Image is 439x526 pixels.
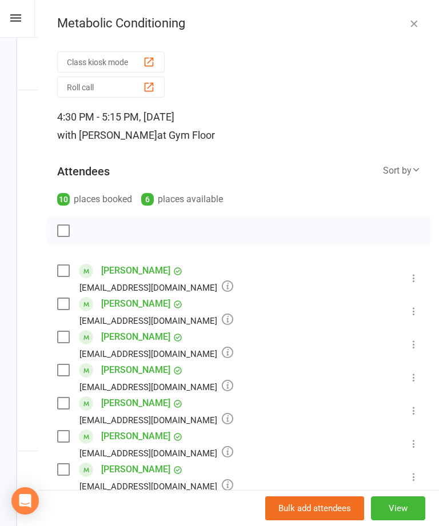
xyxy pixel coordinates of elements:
div: [EMAIL_ADDRESS][DOMAIN_NAME] [79,280,233,295]
a: [PERSON_NAME] [101,460,170,479]
span: with [PERSON_NAME] [57,129,157,141]
div: places available [141,191,223,207]
span: at Gym Floor [157,129,215,141]
div: Open Intercom Messenger [11,487,39,515]
button: View [371,496,425,520]
div: Metabolic Conditioning [39,16,439,31]
a: [PERSON_NAME] [101,361,170,379]
a: [PERSON_NAME] [101,328,170,346]
div: [EMAIL_ADDRESS][DOMAIN_NAME] [79,313,233,328]
a: [PERSON_NAME] [101,262,170,280]
button: Class kiosk mode [57,51,165,73]
div: 6 [141,193,154,206]
a: [PERSON_NAME] [101,427,170,445]
a: [PERSON_NAME] [101,394,170,412]
button: Roll call [57,77,165,98]
div: [EMAIL_ADDRESS][DOMAIN_NAME] [79,479,233,493]
div: 10 [57,193,70,206]
div: Attendees [57,163,110,179]
a: [PERSON_NAME] [101,295,170,313]
div: [EMAIL_ADDRESS][DOMAIN_NAME] [79,346,233,361]
div: Sort by [383,163,421,178]
div: [EMAIL_ADDRESS][DOMAIN_NAME] [79,445,233,460]
div: places booked [57,191,132,207]
div: [EMAIL_ADDRESS][DOMAIN_NAME] [79,412,233,427]
button: Bulk add attendees [265,496,364,520]
div: 4:30 PM - 5:15 PM, [DATE] [57,108,421,144]
div: [EMAIL_ADDRESS][DOMAIN_NAME] [79,379,233,394]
